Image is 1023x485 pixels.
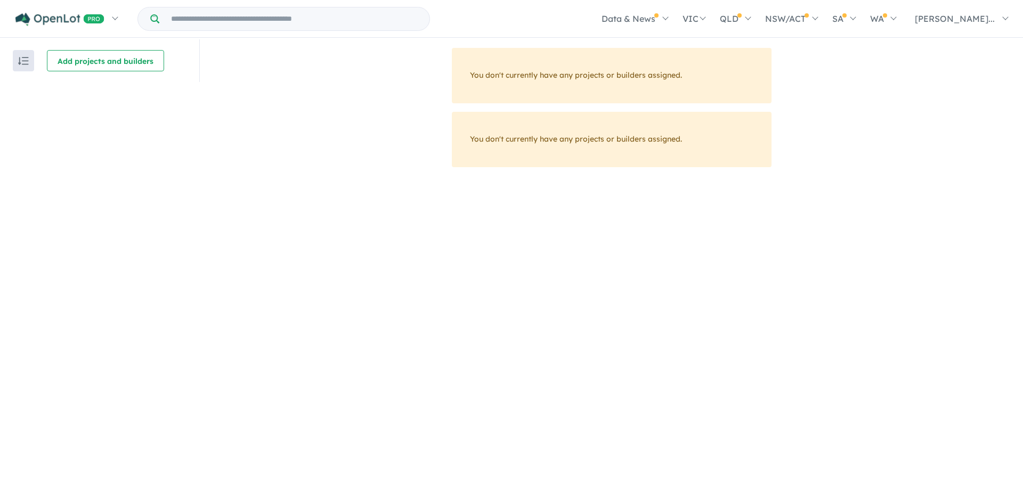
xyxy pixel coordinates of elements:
div: You don't currently have any projects or builders assigned. [452,112,772,167]
input: Try estate name, suburb, builder or developer [161,7,427,30]
img: sort.svg [18,57,29,65]
span: [PERSON_NAME]... [915,13,995,24]
img: Openlot PRO Logo White [15,13,104,26]
button: Add projects and builders [47,50,164,71]
div: You don't currently have any projects or builders assigned. [452,48,772,103]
